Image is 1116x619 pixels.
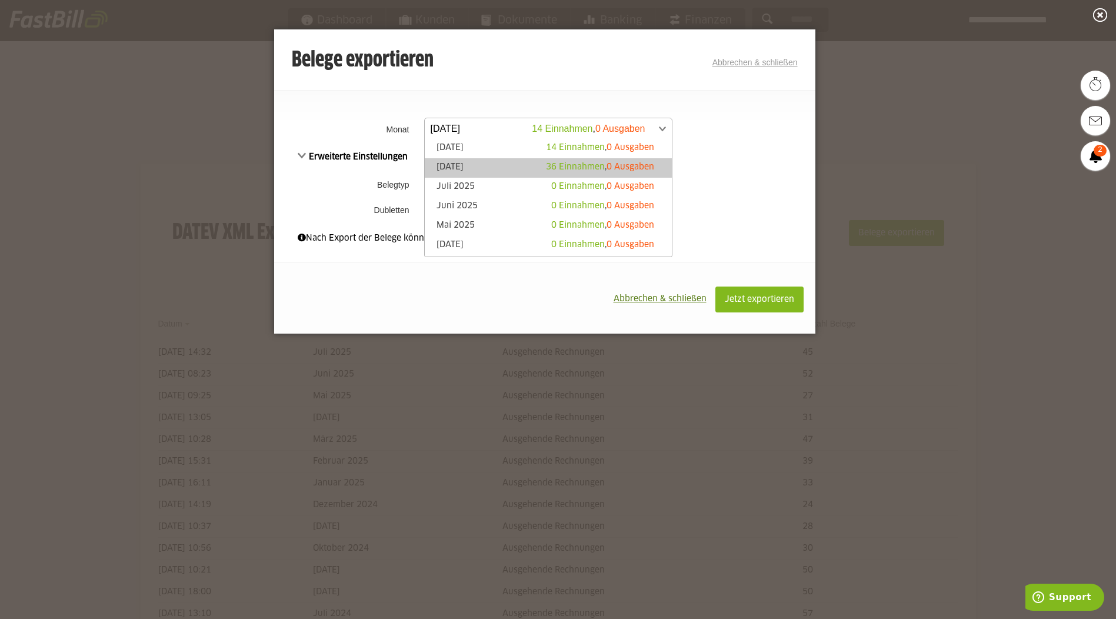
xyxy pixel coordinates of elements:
span: 0 Einnahmen [551,202,605,210]
span: 14 Einnahmen [546,144,605,152]
a: Abbrechen & schließen [712,58,798,67]
div: , [546,161,654,173]
iframe: Öffnet ein Widget, in dem Sie weitere Informationen finden [1025,584,1104,613]
span: 0 Ausgaben [607,241,654,249]
a: Mai 2025 [431,219,666,233]
span: Abbrechen & schließen [614,295,707,303]
button: Jetzt exportieren [715,287,804,312]
div: , [546,142,654,154]
span: Erweiterte Einstellungen [298,153,408,161]
div: Nach Export der Belege können diese nicht mehr bearbeitet werden. [298,232,792,245]
span: 0 Einnahmen [551,182,605,191]
a: [DATE] [431,161,666,175]
a: 2 [1081,141,1110,171]
div: , [551,219,654,231]
span: 0 Ausgaben [607,163,654,171]
a: Juli 2025 [431,181,666,194]
button: Abbrechen & schließen [605,287,715,311]
a: [DATE] [431,239,666,252]
span: Jetzt exportieren [725,295,794,304]
span: 36 Einnahmen [546,163,605,171]
div: , [551,239,654,251]
span: 0 Ausgaben [607,221,654,229]
span: 0 Einnahmen [551,241,605,249]
a: [DATE] [431,142,666,155]
span: 0 Ausgaben [607,202,654,210]
h3: Belege exportieren [292,49,434,72]
span: 2 [1094,145,1107,157]
span: 0 Ausgaben [607,144,654,152]
span: 0 Ausgaben [607,182,654,191]
div: , [551,181,654,192]
a: Juni 2025 [431,200,666,214]
span: 0 Einnahmen [551,221,605,229]
th: Monat [274,114,421,144]
th: Dubletten [274,200,421,220]
div: , [551,200,654,212]
th: Belegtyp [274,169,421,200]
